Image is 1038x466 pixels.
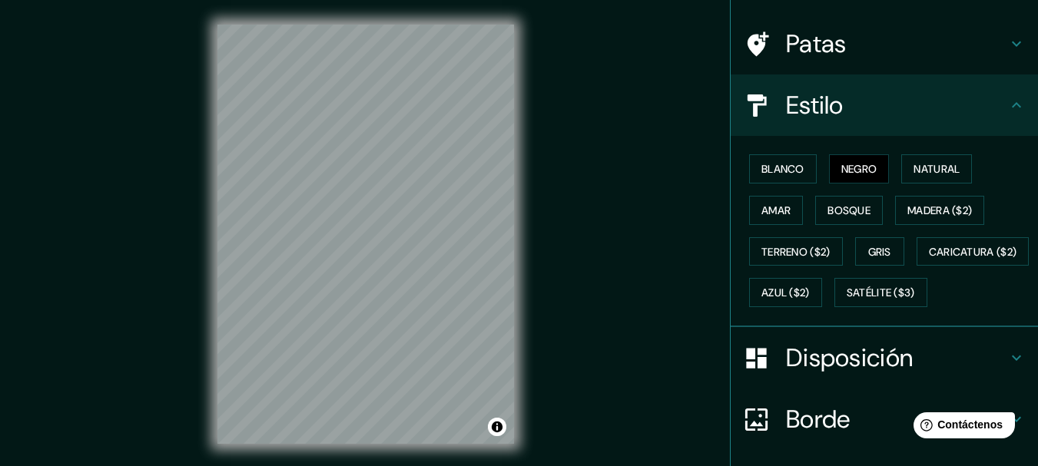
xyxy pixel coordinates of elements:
[929,245,1017,259] font: Caricatura ($2)
[829,154,890,183] button: Negro
[815,196,883,225] button: Bosque
[855,237,904,266] button: Gris
[731,13,1038,74] div: Patas
[749,237,843,266] button: Terreno ($2)
[786,89,844,121] font: Estilo
[868,245,891,259] font: Gris
[731,388,1038,450] div: Borde
[749,154,817,183] button: Blanco
[488,418,506,436] button: Activar o desactivar atribución
[827,203,871,217] font: Bosque
[786,403,851,435] font: Borde
[901,154,972,183] button: Natural
[761,286,810,300] font: Azul ($2)
[901,406,1021,449] iframe: Lanzador de widgets de ayuda
[749,278,822,307] button: Azul ($2)
[217,25,514,444] canvas: Mapa
[786,28,847,60] font: Patas
[786,342,913,374] font: Disposición
[761,203,791,217] font: Amar
[914,162,960,176] font: Natural
[761,162,804,176] font: Blanco
[731,74,1038,136] div: Estilo
[834,278,927,307] button: Satélite ($3)
[731,327,1038,388] div: Disposición
[749,196,803,225] button: Amar
[907,203,972,217] font: Madera ($2)
[895,196,984,225] button: Madera ($2)
[847,286,915,300] font: Satélite ($3)
[761,245,831,259] font: Terreno ($2)
[917,237,1030,266] button: Caricatura ($2)
[841,162,877,176] font: Negro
